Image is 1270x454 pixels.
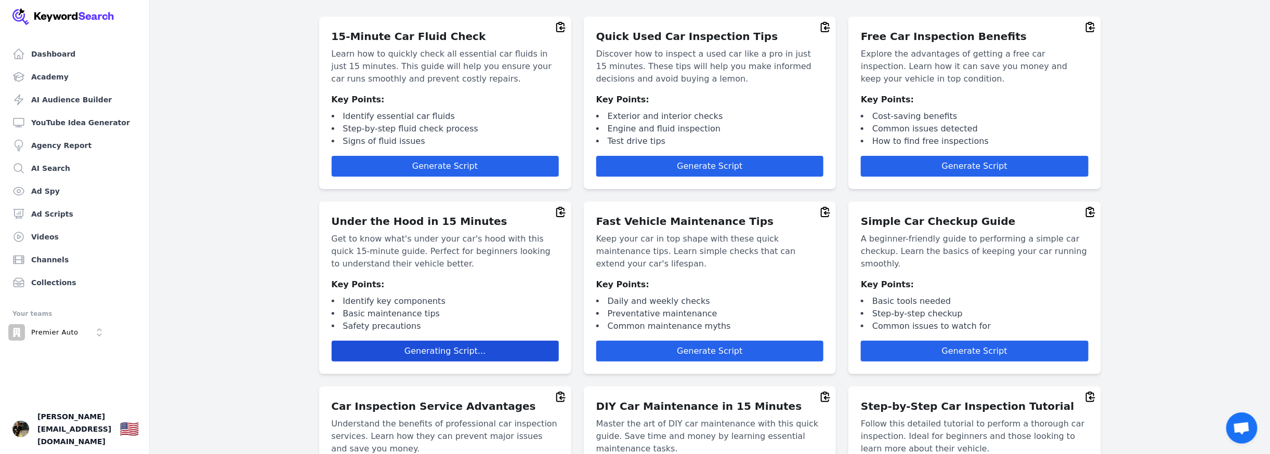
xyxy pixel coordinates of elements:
[596,156,823,177] button: Generate Script
[404,346,486,356] span: Generating Script...
[861,399,1088,413] h2: Step-by-Step Car Inspection Tutorial
[8,324,25,341] img: Premier Auto
[8,44,141,64] a: Dashboard
[8,226,141,247] a: Videos
[8,204,141,224] a: Ad Scripts
[596,29,823,44] h2: Quick Used Car Inspection Tips
[861,308,1088,320] li: Step-by-step checkup
[596,214,823,229] h2: Fast Vehicle Maintenance Tips
[12,308,137,320] div: Your teams
[596,399,823,413] h2: DIY Car Maintenance in 15 Minutes
[332,110,559,123] li: Identify essential car fluids
[8,324,108,341] button: Open organization switcher
[677,161,742,171] span: Generate Script
[1084,21,1097,33] button: Copy to clipboard
[596,278,823,291] h3: Key Points:
[120,420,139,438] div: 🇺🇸
[596,320,823,332] li: Common maintenance myths
[861,295,1088,308] li: Basic tools needed
[120,419,139,439] button: 🇺🇸
[861,94,1088,106] h3: Key Points:
[332,399,559,413] h2: Car Inspection Service Advantages
[596,48,823,85] p: Discover how to inspect a used car like a pro in just 15 minutes. These tips will help you make i...
[332,278,559,291] h3: Key Points:
[31,328,78,337] p: Premier Auto
[861,320,1088,332] li: Common issues to watch for
[332,320,559,332] li: Safety precautions
[861,214,1088,229] h2: Simple Car Checkup Guide
[8,135,141,156] a: Agency Report
[332,341,559,362] button: Generating Script...
[596,123,823,135] li: Engine and fluid inspection
[942,161,1007,171] span: Generate Script
[1084,391,1097,403] button: Copy to clipboard
[861,110,1088,123] li: Cost-saving benefits
[332,214,559,229] h2: Under the Hood in 15 Minutes
[12,421,29,437] button: Open user button
[332,295,559,308] li: Identify key components
[861,341,1088,362] button: Generate Script
[8,112,141,133] a: YouTube Idea Generator
[8,181,141,202] a: Ad Spy
[596,341,823,362] button: Generate Script
[332,308,559,320] li: Basic maintenance tips
[332,135,559,148] li: Signs of fluid issues
[332,233,559,270] p: Get to know what's under your car's hood with this quick 15-minute guide. Perfect for beginners l...
[819,206,832,218] button: Copy to clipboard
[861,123,1088,135] li: Common issues detected
[596,110,823,123] li: Exterior and interior checks
[332,156,559,177] button: Generate Script
[8,158,141,179] a: AI Search
[332,48,559,85] p: Learn how to quickly check all essential car fluids in just 15 minutes. This guide will help you ...
[942,346,1007,356] span: Generate Script
[8,249,141,270] a: Channels
[12,8,114,25] img: Your Company
[8,66,141,87] a: Academy
[332,94,559,106] h3: Key Points:
[332,29,559,44] h2: 15-Minute Car Fluid Check
[819,391,832,403] button: Copy to clipboard
[861,156,1088,177] button: Generate Script
[555,21,567,33] button: Copy to clipboard
[677,346,742,356] span: Generate Script
[555,391,567,403] button: Copy to clipboard
[596,94,823,106] h3: Key Points:
[861,135,1088,148] li: How to find free inspections
[861,48,1088,85] p: Explore the advantages of getting a free car inspection. Learn how it can save you money and keep...
[596,135,823,148] li: Test drive tips
[596,308,823,320] li: Preventative maintenance
[861,278,1088,291] h3: Key Points:
[861,29,1088,44] h2: Free Car Inspection Benefits
[1084,206,1097,218] button: Copy to clipboard
[8,272,141,293] a: Collections
[596,233,823,270] p: Keep your car in top shape with these quick maintenance tips. Learn simple checks that can extend...
[596,295,823,308] li: Daily and weekly checks
[332,123,559,135] li: Step-by-step fluid check process
[819,21,832,33] button: Copy to clipboard
[37,410,111,448] span: [PERSON_NAME][EMAIL_ADDRESS][DOMAIN_NAME]
[1226,412,1258,444] a: Open chat
[555,206,567,218] button: Copy to clipboard
[8,89,141,110] a: AI Audience Builder
[412,161,478,171] span: Generate Script
[861,233,1088,270] p: A beginner-friendly guide to performing a simple car checkup. Learn the basics of keeping your ca...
